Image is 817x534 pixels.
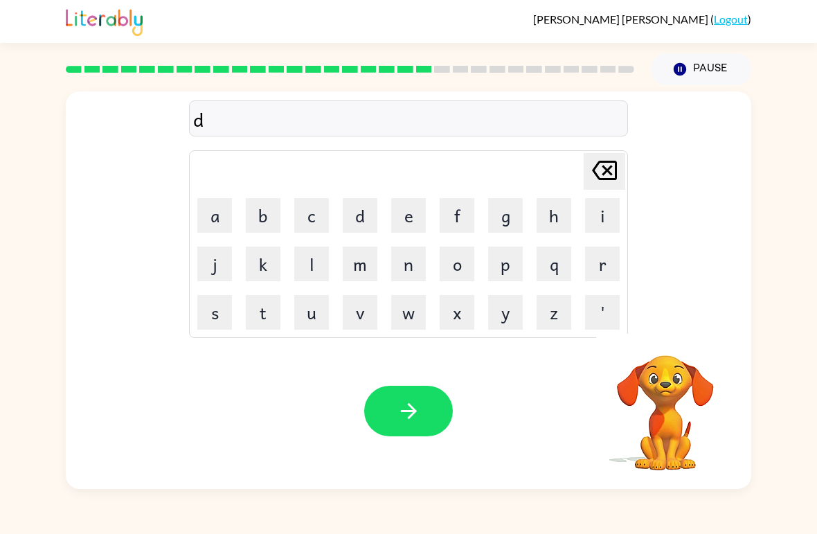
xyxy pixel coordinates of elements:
[246,247,280,281] button: k
[488,247,523,281] button: p
[66,6,143,36] img: Literably
[343,295,377,330] button: v
[294,247,329,281] button: l
[596,334,735,472] video: Your browser must support playing .mp4 files to use Literably. Please try using another browser.
[294,198,329,233] button: c
[391,295,426,330] button: w
[246,198,280,233] button: b
[651,53,751,85] button: Pause
[193,105,624,134] div: d
[197,247,232,281] button: j
[585,295,620,330] button: '
[537,295,571,330] button: z
[391,198,426,233] button: e
[294,295,329,330] button: u
[343,198,377,233] button: d
[440,247,474,281] button: o
[537,198,571,233] button: h
[197,295,232,330] button: s
[197,198,232,233] button: a
[440,295,474,330] button: x
[391,247,426,281] button: n
[537,247,571,281] button: q
[585,247,620,281] button: r
[488,198,523,233] button: g
[488,295,523,330] button: y
[246,295,280,330] button: t
[440,198,474,233] button: f
[585,198,620,233] button: i
[714,12,748,26] a: Logout
[533,12,751,26] div: ( )
[533,12,710,26] span: [PERSON_NAME] [PERSON_NAME]
[343,247,377,281] button: m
